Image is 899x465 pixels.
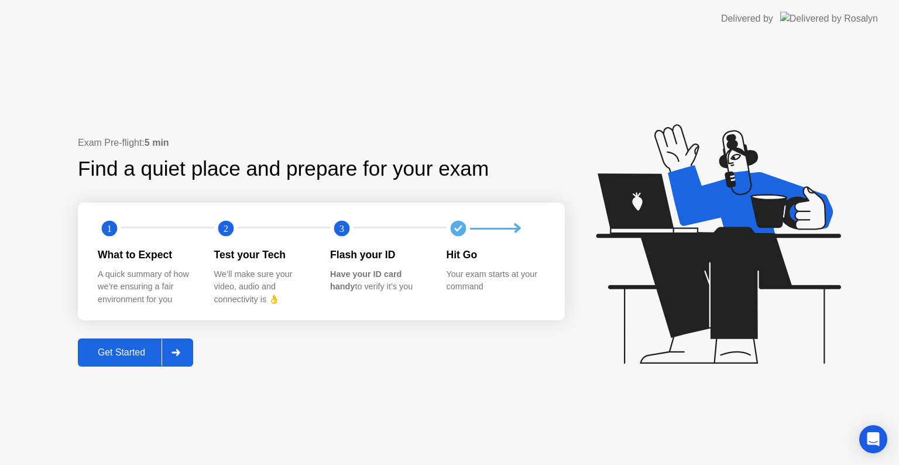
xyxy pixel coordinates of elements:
img: Delivered by Rosalyn [780,12,878,25]
div: A quick summary of how we’re ensuring a fair environment for you [98,268,195,306]
text: 3 [339,223,344,234]
div: Delivered by [721,12,773,26]
div: Open Intercom Messenger [859,425,887,453]
div: Your exam starts at your command [447,268,544,293]
button: Get Started [78,339,193,367]
text: 2 [223,223,228,234]
div: What to Expect [98,247,195,262]
div: Test your Tech [214,247,312,262]
div: We’ll make sure your video, audio and connectivity is 👌 [214,268,312,306]
div: Get Started [81,347,162,358]
b: 5 min [145,138,169,148]
div: Find a quiet place and prepare for your exam [78,153,490,184]
b: Have your ID card handy [330,269,402,292]
div: Flash your ID [330,247,428,262]
div: Hit Go [447,247,544,262]
text: 1 [107,223,112,234]
div: to verify it’s you [330,268,428,293]
div: Exam Pre-flight: [78,136,565,150]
